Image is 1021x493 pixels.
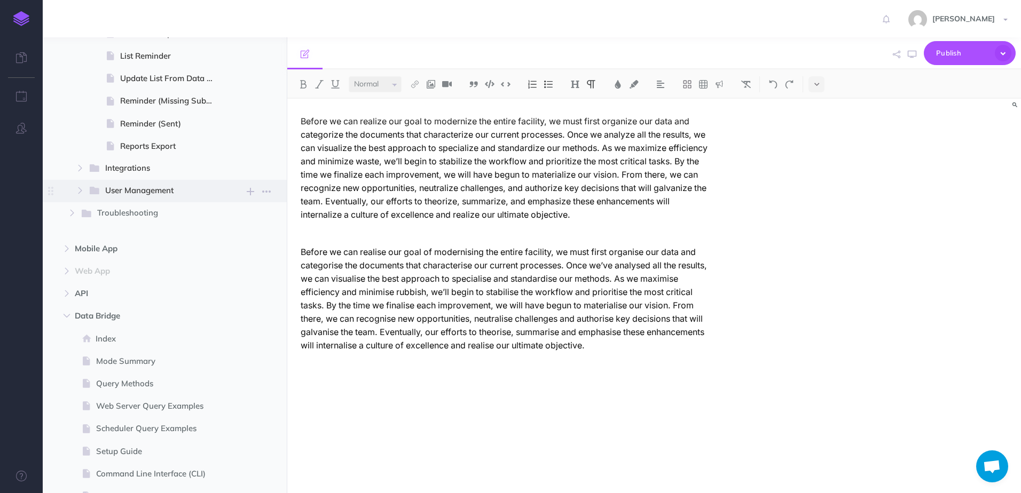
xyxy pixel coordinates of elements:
span: Reminder (Sent) [120,117,223,130]
span: Query Methods [96,377,223,390]
span: API [75,287,209,300]
img: Headings dropdown button [570,80,580,89]
span: List Reminder [120,50,223,62]
img: Inline code button [501,80,510,88]
span: User Management [105,184,207,198]
span: [PERSON_NAME] [927,14,1000,23]
button: Publish [924,41,1016,65]
img: Blockquote button [469,80,478,89]
img: Redo [784,80,794,89]
span: Index [96,332,223,345]
img: Text color button [613,80,623,89]
span: Reminder (Missing Submission) [120,94,223,107]
span: Web App [75,265,209,277]
span: Troubleshooting [97,206,207,220]
img: Underline button [331,80,340,89]
img: Ordered list button [528,80,537,89]
span: Web Server Query Examples [96,400,223,412]
img: Alignment dropdown menu button [656,80,665,89]
p: Before we can realize our goal to modernize the entire facility, we must first organize our data ... [301,115,712,221]
img: Text background color button [629,80,639,89]
img: Unordered list button [544,80,553,89]
img: Bold button [299,80,308,89]
img: Add image button [426,80,436,89]
img: Italic button [315,80,324,89]
p: Before we can realise our goal of modernising the entire facility, we must first organise our dat... [301,245,712,352]
img: Undo [768,80,778,89]
img: Callout dropdown menu button [714,80,724,89]
img: de744a1c6085761c972ea050a2b8d70b.jpg [908,10,927,29]
img: Code block button [485,80,494,88]
span: Mode Summary [96,355,223,368]
img: Create table button [698,80,708,89]
span: Update List From Data Source [120,72,223,85]
span: Mobile App [75,242,209,255]
span: Reports Export [120,140,223,153]
img: Add video button [442,80,452,89]
span: Data Bridge [75,309,209,322]
div: Open chat [976,450,1008,482]
img: Clear styles button [741,80,751,89]
img: Link button [410,80,420,89]
span: Scheduler Query Examples [96,422,223,435]
span: Integrations [105,162,207,176]
img: logo-mark.svg [13,11,29,26]
span: Publish [936,45,989,61]
img: Paragraph button [586,80,596,89]
span: Command Line Interface (CLI) [96,467,223,480]
span: Setup Guide [96,445,223,458]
